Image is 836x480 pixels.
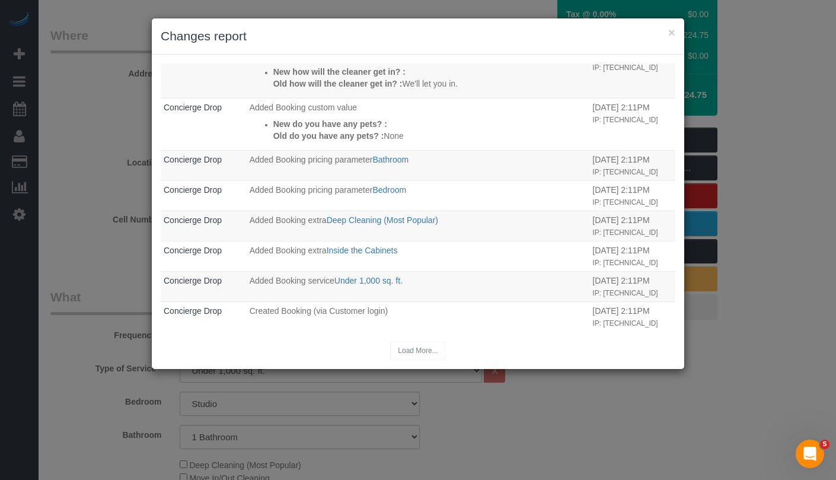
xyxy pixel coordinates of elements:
td: When [589,150,675,180]
td: When [589,211,675,241]
td: When [589,271,675,301]
td: When [589,46,675,98]
td: When [589,98,675,150]
td: When [589,180,675,211]
strong: Old how will the cleaner get in? : [273,79,403,88]
a: Concierge Drop [164,215,222,225]
td: What [247,301,590,332]
strong: New do you have any pets? : [273,119,387,129]
span: Added Booking pricing parameter [250,185,373,195]
td: Who [161,150,247,180]
small: IP: [TECHNICAL_ID] [592,319,658,328]
td: What [247,150,590,180]
a: Bathroom [372,155,409,164]
td: Who [161,46,247,98]
td: What [247,180,590,211]
td: Who [161,241,247,271]
small: IP: [TECHNICAL_ID] [592,168,658,176]
td: When [589,241,675,271]
button: × [668,26,675,39]
iframe: Intercom live chat [796,440,824,468]
a: Concierge Drop [164,103,222,112]
span: Added Booking service [250,276,334,285]
td: Who [161,98,247,150]
a: Concierge Drop [164,306,222,316]
h3: Changes report [161,27,675,45]
td: What [247,271,590,301]
td: What [247,211,590,241]
strong: Old do you have any pets? : [273,131,384,141]
sui-modal: Changes report [152,18,684,369]
small: IP: [TECHNICAL_ID] [592,228,658,237]
small: IP: [TECHNICAL_ID] [592,259,658,267]
a: Concierge Drop [164,246,222,255]
span: Added Booking extra [250,215,327,225]
td: Who [161,180,247,211]
td: What [247,98,590,150]
strong: New how will the cleaner get in? : [273,67,406,77]
td: When [589,301,675,332]
small: IP: [TECHNICAL_ID] [592,63,658,72]
a: Under 1,000 sq. ft. [334,276,403,285]
a: Deep Cleaning (Most Popular) [327,215,438,225]
span: 5 [820,440,829,449]
span: Added Booking custom value [250,103,357,112]
td: Who [161,211,247,241]
p: We'll let you in. [273,78,587,90]
small: IP: [TECHNICAL_ID] [592,116,658,124]
a: Concierge Drop [164,155,222,164]
p: None [273,130,587,142]
a: Bedroom [372,185,406,195]
small: IP: [TECHNICAL_ID] [592,289,658,297]
a: Concierge Drop [164,185,222,195]
small: IP: [TECHNICAL_ID] [592,198,658,206]
span: Created Booking (via Customer login) [250,306,388,316]
td: What [247,241,590,271]
span: Added Booking pricing parameter [250,155,373,164]
td: Who [161,301,247,332]
a: Inside the Cabinets [327,246,398,255]
td: Who [161,271,247,301]
a: Concierge Drop [164,276,222,285]
td: What [247,46,590,98]
span: Added Booking extra [250,246,327,255]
